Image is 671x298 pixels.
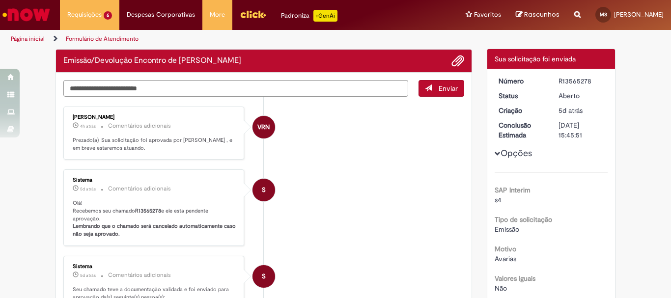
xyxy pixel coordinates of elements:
span: 4h atrás [80,123,96,129]
time: 25/09/2025 12:08:52 [80,272,96,278]
div: R13565278 [559,76,604,86]
b: Lembrando que o chamado será cancelado automaticamente caso não seja aprovado. [73,222,237,238]
span: S [262,178,266,202]
span: Avarias [495,254,516,263]
span: MS [600,11,607,18]
span: VRN [257,115,270,139]
dt: Status [491,91,552,101]
dt: Conclusão Estimada [491,120,552,140]
ul: Trilhas de página [7,30,440,48]
small: Comentários adicionais [108,185,171,193]
button: Enviar [419,80,464,97]
span: Rascunhos [524,10,559,19]
span: Emissão [495,225,519,234]
span: More [210,10,225,20]
div: Aberto [559,91,604,101]
a: Rascunhos [516,10,559,20]
div: Sistema [73,177,236,183]
span: Sua solicitação foi enviada [495,54,576,63]
span: Não [495,284,507,293]
span: Enviar [439,84,458,93]
span: 6 [104,11,112,20]
dt: Criação [491,106,552,115]
dt: Número [491,76,552,86]
time: 25/09/2025 12:09:00 [80,186,96,192]
div: Sistema [73,264,236,270]
small: Comentários adicionais [108,271,171,279]
b: Motivo [495,244,516,253]
div: Victor Rios Neto Sarti [252,116,275,138]
p: +GenAi [313,10,337,22]
span: s4 [495,195,502,204]
b: Valores Iguais [495,274,535,283]
button: Adicionar anexos [451,54,464,67]
span: S [262,265,266,288]
span: [PERSON_NAME] [614,10,664,19]
span: Requisições [67,10,102,20]
img: ServiceNow [1,5,52,25]
p: Prezado(a), Sua solicitação foi aprovada por [PERSON_NAME] , e em breve estaremos atuando. [73,136,236,152]
a: Página inicial [11,35,45,43]
div: 25/09/2025 09:06:11 [559,106,604,115]
div: System [252,179,275,201]
b: R13565278 [135,207,161,215]
span: Favoritos [474,10,501,20]
span: 5d atrás [559,106,583,115]
span: Despesas Corporativas [127,10,195,20]
time: 25/09/2025 09:06:11 [559,106,583,115]
small: Comentários adicionais [108,122,171,130]
a: Formulário de Atendimento [66,35,139,43]
h2: Emissão/Devolução Encontro de Contas Fornecedor Histórico de tíquete [63,56,241,65]
div: Padroniza [281,10,337,22]
span: 5d atrás [80,186,96,192]
div: System [252,265,275,288]
img: click_logo_yellow_360x200.png [240,7,266,22]
p: Olá! Recebemos seu chamado e ele esta pendente aprovação. [73,199,236,238]
div: [PERSON_NAME] [73,114,236,120]
textarea: Digite sua mensagem aqui... [63,80,408,97]
b: SAP Interim [495,186,531,194]
time: 29/09/2025 10:39:37 [80,123,96,129]
span: 5d atrás [80,272,96,278]
div: [DATE] 15:45:51 [559,120,604,140]
b: Tipo de solicitação [495,215,552,224]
